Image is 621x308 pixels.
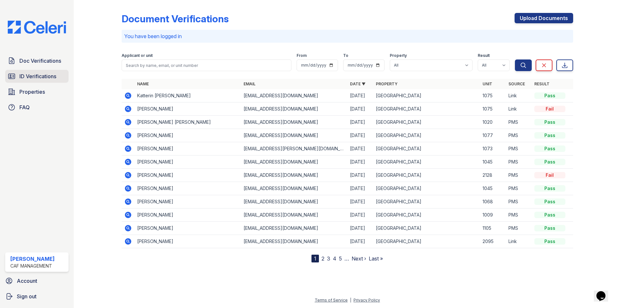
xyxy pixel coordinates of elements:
[508,81,525,86] a: Source
[333,255,336,262] a: 4
[534,198,565,205] div: Pass
[10,263,55,269] div: CAF Management
[244,81,256,86] a: Email
[241,142,347,155] td: [EMAIL_ADDRESS][PERSON_NAME][DOMAIN_NAME]
[480,116,506,129] td: 1020
[315,298,348,303] a: Terms of Service
[350,81,365,86] a: Date ▼
[534,132,565,139] div: Pass
[135,208,241,222] td: [PERSON_NAME]
[241,195,347,208] td: [EMAIL_ADDRESS][DOMAIN_NAME]
[354,298,380,303] a: Privacy Policy
[137,81,149,86] a: Name
[480,155,506,169] td: 1045
[534,81,550,86] a: Result
[19,103,30,111] span: FAQ
[373,142,480,155] td: [GEOGRAPHIC_DATA]
[506,169,532,182] td: PMS
[241,89,347,102] td: [EMAIL_ADDRESS][DOMAIN_NAME]
[241,169,347,182] td: [EMAIL_ADDRESS][DOMAIN_NAME]
[339,255,342,262] a: 5
[347,182,373,195] td: [DATE]
[373,155,480,169] td: [GEOGRAPHIC_DATA]
[347,116,373,129] td: [DATE]
[373,195,480,208] td: [GEOGRAPHIC_DATA]
[506,102,532,116] td: Link
[534,159,565,165] div: Pass
[373,222,480,235] td: [GEOGRAPHIC_DATA]
[347,222,373,235] td: [DATE]
[135,116,241,129] td: [PERSON_NAME] [PERSON_NAME]
[534,92,565,99] div: Pass
[241,208,347,222] td: [EMAIL_ADDRESS][DOMAIN_NAME]
[483,81,492,86] a: Unit
[135,129,241,142] td: [PERSON_NAME]
[478,53,490,58] label: Result
[327,255,330,262] a: 3
[594,282,615,302] iframe: chat widget
[506,155,532,169] td: PMS
[122,59,291,71] input: Search by name, email, or unit number
[19,88,45,96] span: Properties
[135,222,241,235] td: [PERSON_NAME]
[506,182,532,195] td: PMS
[135,142,241,155] td: [PERSON_NAME]
[135,89,241,102] td: Katterin [PERSON_NAME]
[373,208,480,222] td: [GEOGRAPHIC_DATA]
[241,235,347,248] td: [EMAIL_ADDRESS][DOMAIN_NAME]
[506,116,532,129] td: PMS
[506,195,532,208] td: PMS
[506,208,532,222] td: PMS
[480,222,506,235] td: 1105
[241,222,347,235] td: [EMAIL_ADDRESS][DOMAIN_NAME]
[5,54,69,67] a: Doc Verifications
[534,106,565,112] div: Fail
[534,238,565,245] div: Pass
[3,274,71,287] a: Account
[373,182,480,195] td: [GEOGRAPHIC_DATA]
[124,32,571,40] p: You have been logged in
[17,277,37,285] span: Account
[480,142,506,155] td: 1073
[19,57,61,65] span: Doc Verifications
[376,81,398,86] a: Property
[506,235,532,248] td: Link
[480,195,506,208] td: 1068
[135,235,241,248] td: [PERSON_NAME]
[241,182,347,195] td: [EMAIL_ADDRESS][DOMAIN_NAME]
[515,13,573,23] a: Upload Documents
[17,292,37,300] span: Sign out
[350,298,351,303] div: |
[241,102,347,116] td: [EMAIL_ADDRESS][DOMAIN_NAME]
[373,169,480,182] td: [GEOGRAPHIC_DATA]
[347,155,373,169] td: [DATE]
[373,89,480,102] td: [GEOGRAPHIC_DATA]
[506,142,532,155] td: PMS
[5,70,69,83] a: ID Verifications
[3,290,71,303] a: Sign out
[369,255,383,262] a: Last »
[347,195,373,208] td: [DATE]
[347,142,373,155] td: [DATE]
[480,182,506,195] td: 1045
[534,185,565,192] div: Pass
[480,235,506,248] td: 2095
[10,255,55,263] div: [PERSON_NAME]
[480,129,506,142] td: 1077
[506,89,532,102] td: Link
[373,235,480,248] td: [GEOGRAPHIC_DATA]
[506,222,532,235] td: PMS
[480,102,506,116] td: 1075
[343,53,348,58] label: To
[347,89,373,102] td: [DATE]
[390,53,407,58] label: Property
[241,116,347,129] td: [EMAIL_ADDRESS][DOMAIN_NAME]
[534,212,565,218] div: Pass
[122,13,229,25] div: Document Verifications
[352,255,366,262] a: Next ›
[347,129,373,142] td: [DATE]
[373,116,480,129] td: [GEOGRAPHIC_DATA]
[506,129,532,142] td: PMS
[347,102,373,116] td: [DATE]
